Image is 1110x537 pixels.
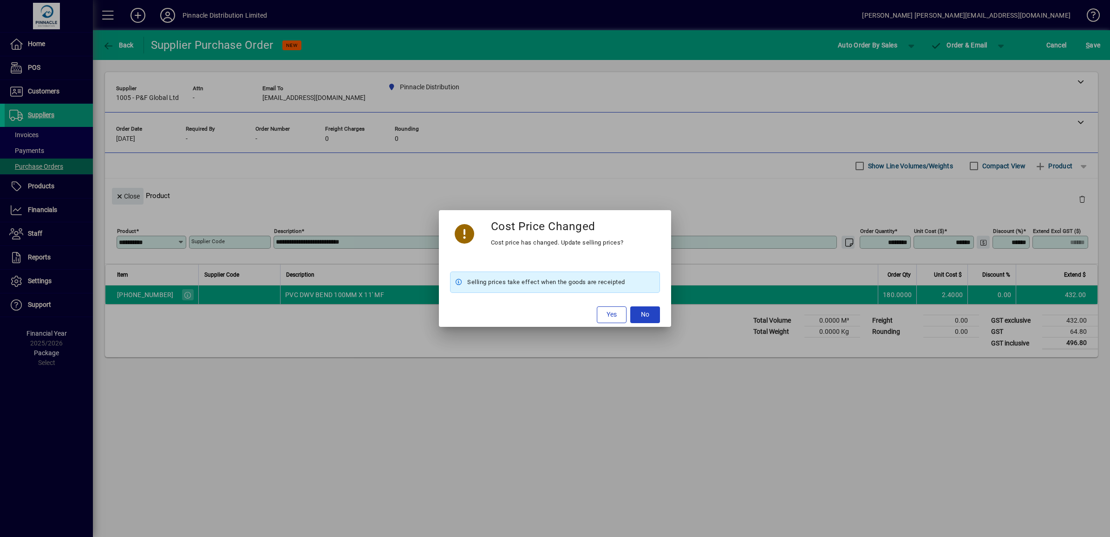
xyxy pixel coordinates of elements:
span: No [641,310,649,319]
h3: Cost Price Changed [491,219,595,233]
div: Cost price has changed. Update selling prices? [491,237,624,248]
span: Yes [607,310,617,319]
button: No [630,306,660,323]
span: Selling prices take effect when the goods are receipted [467,277,625,288]
button: Yes [597,306,627,323]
